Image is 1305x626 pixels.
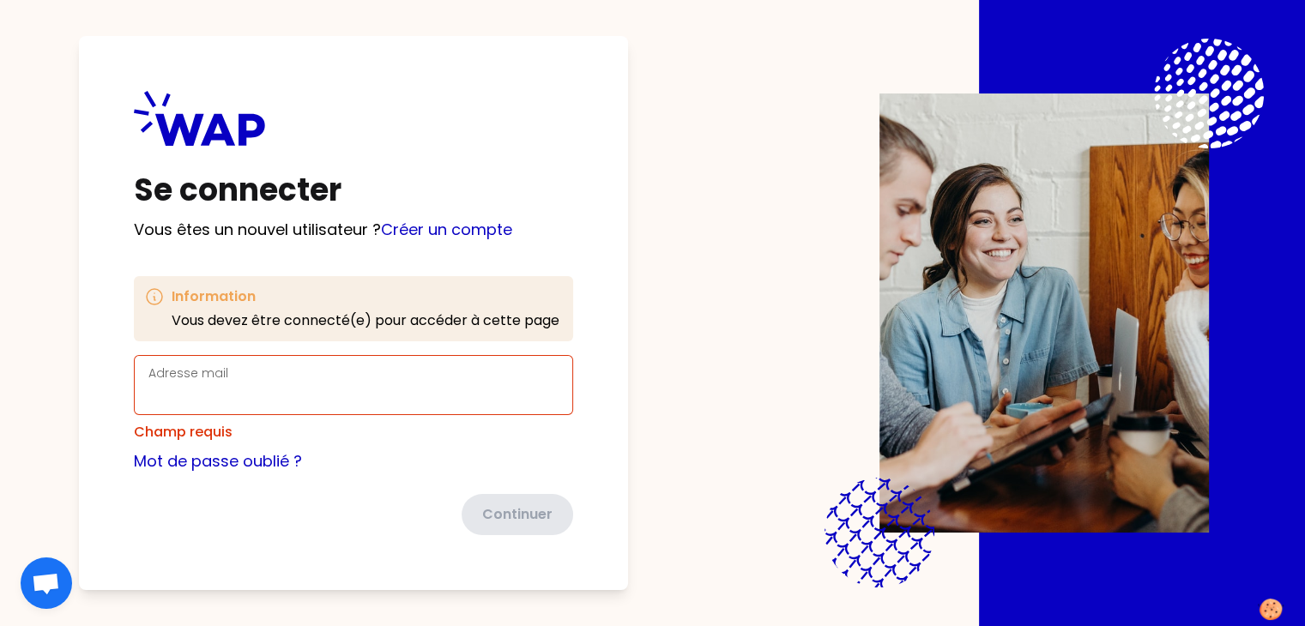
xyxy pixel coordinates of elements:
[462,494,573,535] button: Continuer
[134,450,302,472] a: Mot de passe oublié ?
[134,422,573,442] div: Champ requis
[172,310,559,331] p: Vous devez être connecté(e) pour accéder à cette page
[879,93,1209,533] img: Description
[381,219,512,240] a: Créer un compte
[134,218,573,242] p: Vous êtes un nouvel utilisateur ?
[148,364,228,382] label: Adresse mail
[172,286,559,307] h3: Information
[21,557,72,609] div: Ouvrir le chat
[134,173,573,208] h1: Se connecter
